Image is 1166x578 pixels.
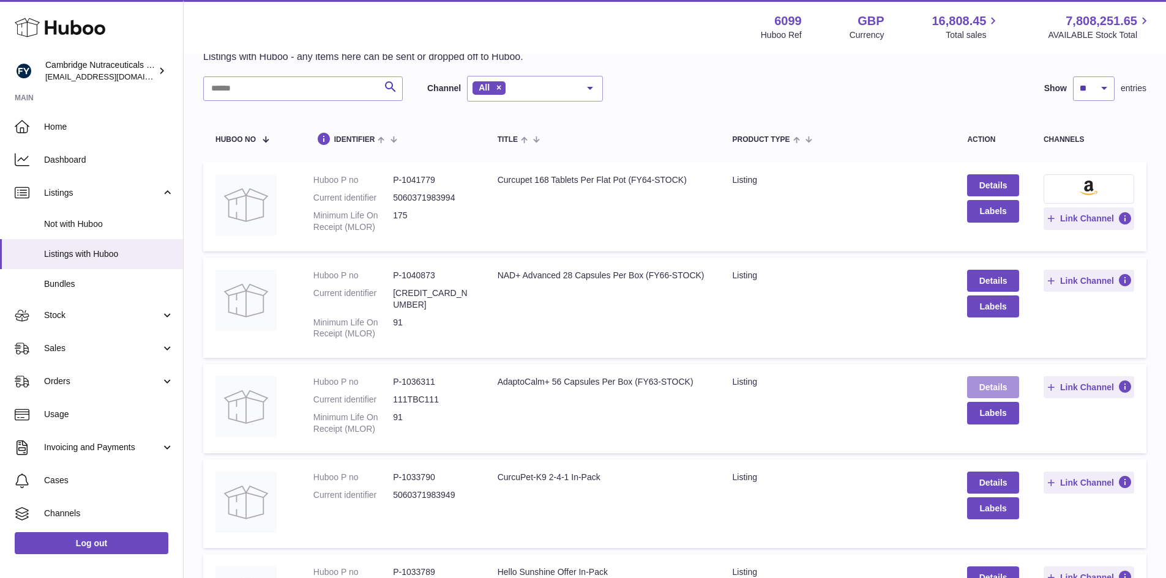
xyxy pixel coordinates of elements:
[44,442,161,453] span: Invoicing and Payments
[44,248,174,260] span: Listings with Huboo
[393,287,473,311] dd: [CREDIT_CARD_NUMBER]
[733,472,943,483] div: listing
[215,472,277,533] img: CurcuPet-K9 2-4-1 In-Pack
[313,174,393,186] dt: Huboo P no
[498,472,708,483] div: CurcuPet-K9 2-4-1 In-Pack
[45,72,180,81] span: [EMAIL_ADDRESS][DOMAIN_NAME]
[733,376,943,388] div: listing
[393,472,473,483] dd: P-1033790
[967,497,1019,519] button: Labels
[215,376,277,437] img: AdaptoCalm+ 56 Capsules Per Box (FY63-STOCK)
[215,136,256,144] span: Huboo no
[498,566,708,578] div: Hello Sunshine Offer In-Pack
[733,270,943,281] div: listing
[733,566,943,578] div: listing
[733,136,790,144] span: Product Type
[313,287,393,311] dt: Current identifier
[45,59,155,83] div: Cambridge Nutraceuticals Ltd
[733,174,943,186] div: listing
[1048,13,1151,41] a: 7,808,251.65 AVAILABLE Stock Total
[44,187,161,199] span: Listings
[393,174,473,186] dd: P-1041779
[203,50,523,64] p: Listings with Huboo - any items here can be sent or dropped off to Huboo.
[967,376,1019,398] a: Details
[44,475,174,486] span: Cases
[498,136,518,144] span: title
[393,412,473,435] dd: 91
[313,317,393,340] dt: Minimum Life On Receipt (MLOR)
[932,13,1000,41] a: 16,808.45 Total sales
[15,532,168,554] a: Log out
[393,566,473,578] dd: P-1033789
[313,192,393,204] dt: Current identifier
[313,394,393,406] dt: Current identifier
[967,295,1019,317] button: Labels
[1044,472,1134,494] button: Link Channel
[1060,477,1114,488] span: Link Channel
[967,136,1019,144] div: action
[498,376,708,388] div: AdaptoCalm+ 56 Capsules Per Box (FY63-STOCK)
[44,121,174,133] span: Home
[313,376,393,388] dt: Huboo P no
[313,412,393,435] dt: Minimum Life On Receipt (MLOR)
[393,210,473,233] dd: 175
[393,192,473,204] dd: 5060371983994
[313,210,393,233] dt: Minimum Life On Receipt (MLOR)
[313,489,393,501] dt: Current identifier
[1060,382,1114,393] span: Link Channel
[313,566,393,578] dt: Huboo P no
[1044,83,1067,94] label: Show
[1044,207,1134,229] button: Link Channel
[967,174,1019,196] a: Details
[393,394,473,406] dd: 111TBC111
[1080,180,1097,195] img: amazon-small.png
[44,154,174,166] span: Dashboard
[946,29,1000,41] span: Total sales
[393,317,473,340] dd: 91
[498,174,708,186] div: Curcupet 168 Tablets Per Flat Pot (FY64-STOCK)
[967,472,1019,494] a: Details
[334,136,375,144] span: identifier
[479,83,490,92] span: All
[215,270,277,331] img: NAD+ Advanced 28 Capsules Per Box (FY66-STOCK)
[44,508,174,519] span: Channels
[44,409,174,420] span: Usage
[215,174,277,235] img: Curcupet 168 Tablets Per Flat Pot (FY64-STOCK)
[44,218,174,230] span: Not with Huboo
[967,200,1019,222] button: Labels
[1044,376,1134,398] button: Link Channel
[967,402,1019,424] button: Labels
[44,309,161,321] span: Stock
[393,270,473,281] dd: P-1040873
[15,62,33,80] img: huboo@camnutra.com
[761,29,802,41] div: Huboo Ref
[858,13,884,29] strong: GBP
[850,29,884,41] div: Currency
[932,13,986,29] span: 16,808.45
[393,489,473,501] dd: 5060371983949
[1044,270,1134,292] button: Link Channel
[1121,83,1146,94] span: entries
[313,472,393,483] dt: Huboo P no
[1044,136,1134,144] div: channels
[44,343,161,354] span: Sales
[1060,213,1114,224] span: Link Channel
[1060,275,1114,286] span: Link Channel
[44,278,174,290] span: Bundles
[1048,29,1151,41] span: AVAILABLE Stock Total
[313,270,393,281] dt: Huboo P no
[393,376,473,388] dd: P-1036311
[1066,13,1137,29] span: 7,808,251.65
[427,83,461,94] label: Channel
[44,376,161,387] span: Orders
[967,270,1019,292] a: Details
[498,270,708,281] div: NAD+ Advanced 28 Capsules Per Box (FY66-STOCK)
[774,13,802,29] strong: 6099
